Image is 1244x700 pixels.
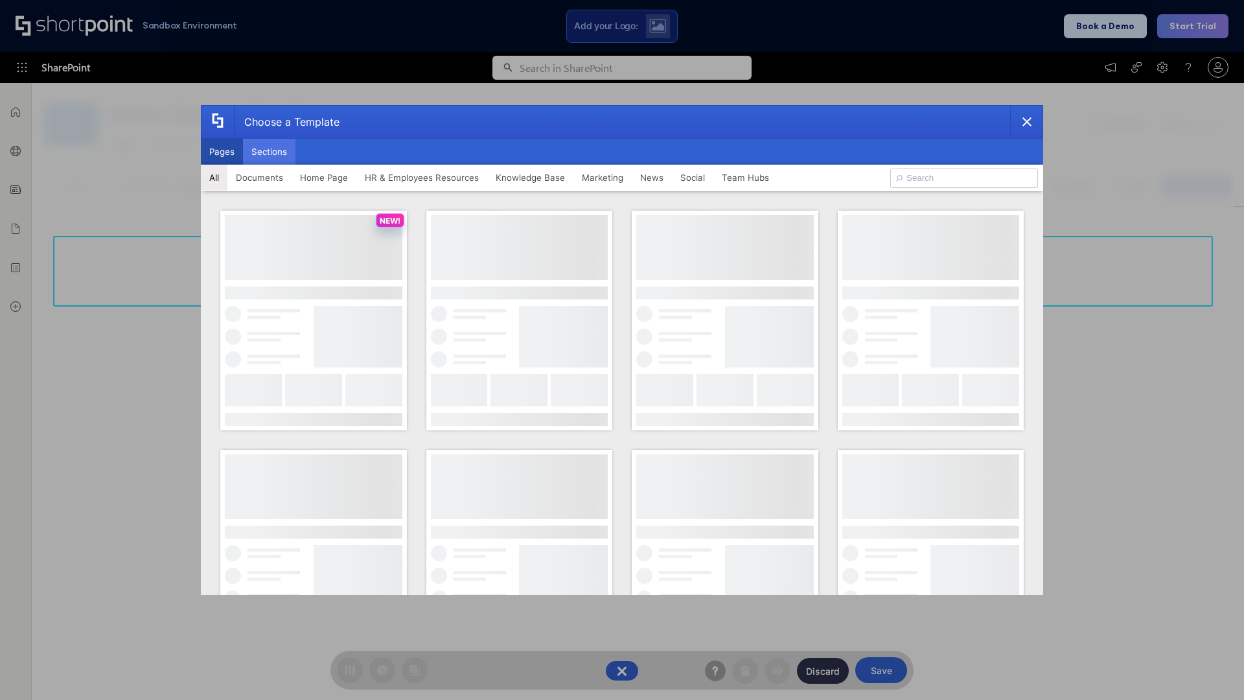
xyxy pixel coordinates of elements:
button: HR & Employees Resources [356,165,487,191]
button: All [201,165,227,191]
button: News [632,165,672,191]
input: Search [890,169,1038,188]
button: Documents [227,165,292,191]
button: Home Page [292,165,356,191]
button: Social [672,165,713,191]
button: Sections [243,139,295,165]
div: Choose a Template [234,106,340,138]
iframe: Chat Widget [1179,638,1244,700]
p: NEW! [380,216,400,226]
div: template selector [201,105,1043,595]
button: Pages [201,139,243,165]
button: Knowledge Base [487,165,573,191]
button: Marketing [573,165,632,191]
button: Team Hubs [713,165,777,191]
